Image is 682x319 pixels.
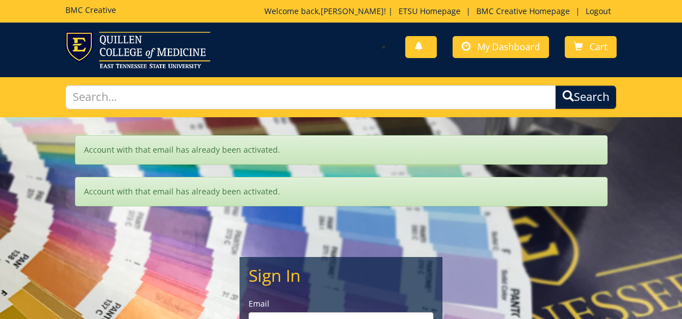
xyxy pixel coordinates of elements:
p: Welcome back, ! | | | [264,6,617,17]
a: My Dashboard [453,36,549,58]
div: Account with that email has already been activated. [75,177,608,206]
a: Logout [580,6,617,16]
a: [PERSON_NAME] [321,6,384,16]
h5: BMC Creative [65,6,116,14]
span: My Dashboard [477,41,540,53]
a: Cart [565,36,617,58]
h2: Sign In [249,266,433,285]
img: ETSU logo [65,32,210,68]
a: ETSU Homepage [393,6,466,16]
label: Email [249,298,433,309]
span: Cart [590,41,608,53]
div: Account with that email has already been activated. [75,135,608,165]
button: Search [555,85,617,109]
a: BMC Creative Homepage [471,6,575,16]
input: Search... [65,85,556,109]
